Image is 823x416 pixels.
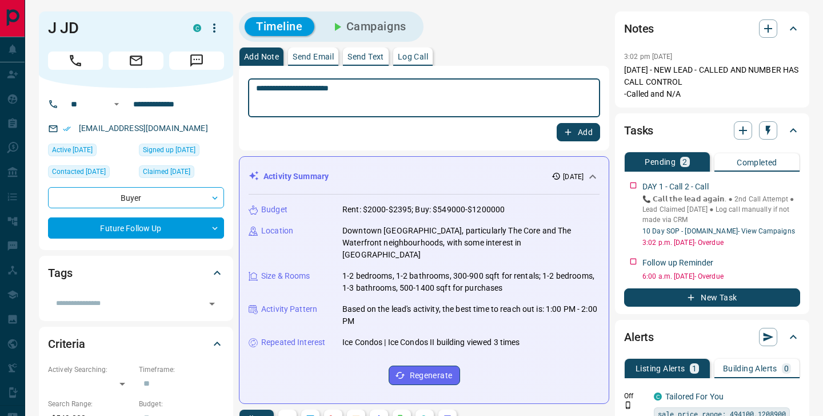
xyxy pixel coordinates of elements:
div: condos.ca [654,393,662,401]
h2: Notes [624,19,654,38]
span: Active [DATE] [52,144,93,156]
a: Tailored For You [665,392,724,401]
p: DAY 1 - Call 2 - Call [642,181,709,193]
svg: Push Notification Only [624,401,632,409]
p: 2 [682,158,687,166]
h2: Alerts [624,328,654,346]
p: Send Email [293,53,334,61]
button: Open [204,296,220,312]
p: Follow up Reminder [642,257,713,269]
div: Alerts [624,323,800,351]
p: [DATE] [563,172,584,182]
span: Contacted [DATE] [52,166,106,177]
p: Activity Summary [263,171,329,183]
p: Activity Pattern [261,303,317,315]
div: Notes [624,15,800,42]
p: Repeated Interest [261,336,325,348]
p: Log Call [398,53,428,61]
p: Actively Searching: [48,365,133,375]
p: Search Range: [48,399,133,409]
div: condos.ca [193,24,201,32]
div: Criteria [48,330,224,358]
h2: Tasks [624,121,653,140]
p: Listing Alerts [636,365,685,373]
svg: Email Verified [63,125,71,133]
button: New Task [624,288,800,307]
button: Open [110,97,123,111]
p: Budget [261,204,287,216]
p: Building Alerts [723,365,777,373]
div: Buyer [48,187,224,208]
p: Size & Rooms [261,270,310,282]
button: Regenerate [389,366,460,385]
p: [DATE] - NEW LEAD - CALLED AND NUMBER HAS CALL CONTROL -Called and N/A [624,64,800,100]
p: Add Note [244,53,279,61]
p: 1-2 bedrooms, 1-2 bathrooms, 300-900 sqft for rentals; 1-2 bedrooms, 1-3 bathrooms, 500-1400 sqft... [342,270,600,294]
button: Timeline [245,17,314,36]
p: Send Text [347,53,384,61]
h1: J JD [48,19,176,37]
div: Sat Sep 13 2025 [139,165,224,181]
p: Based on the lead's activity, the best time to reach out is: 1:00 PM - 2:00 PM [342,303,600,327]
p: Budget: [139,399,224,409]
a: [EMAIL_ADDRESS][DOMAIN_NAME] [79,124,208,133]
p: 3:02 p.m. [DATE] - Overdue [642,237,800,248]
div: Sat Sep 13 2025 [139,144,224,160]
p: 📞 𝗖𝗮𝗹𝗹 𝘁𝗵𝗲 𝗹𝗲𝗮𝗱 𝗮𝗴𝗮𝗶𝗻. ● 2nd Call Attempt ● Lead Claimed [DATE] ‎● Log call manually if not made ... [642,194,800,225]
span: Call [48,51,103,70]
h2: Tags [48,264,72,282]
p: Pending [645,158,676,166]
div: Tasks [624,117,800,144]
p: 1 [692,365,697,373]
p: Ice Condos | Ice Condos II building viewed 3 times [342,336,520,348]
span: Message [169,51,224,70]
p: Off [624,391,647,401]
span: Email [109,51,163,70]
div: Tags [48,259,224,287]
span: Signed up [DATE] [143,144,195,156]
span: Claimed [DATE] [143,166,190,177]
div: Future Follow Up [48,217,224,239]
p: Location [261,225,293,237]
p: Completed [737,159,777,167]
div: Sat Sep 13 2025 [48,144,133,160]
div: Sat Sep 13 2025 [48,165,133,181]
p: 6:00 a.m. [DATE] - Overdue [642,271,800,282]
h2: Criteria [48,335,85,353]
p: 3:02 pm [DATE] [624,53,673,61]
p: 0 [784,365,789,373]
button: Add [557,123,600,141]
p: Rent: $2000-$2395; Buy: $549000-$1200000 [342,204,505,216]
p: Timeframe: [139,365,224,375]
div: Activity Summary[DATE] [249,166,600,187]
p: Downtown [GEOGRAPHIC_DATA], particularly The Core and The Waterfront neighbourhoods, with some in... [342,225,600,261]
button: Campaigns [319,17,418,36]
a: 10 Day SOP - [DOMAIN_NAME]- View Campaigns [642,227,795,235]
